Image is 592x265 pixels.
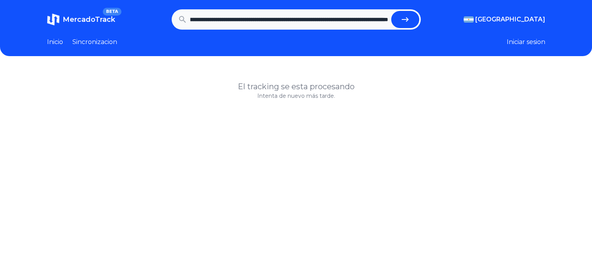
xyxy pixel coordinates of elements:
[47,13,60,26] img: MercadoTrack
[464,16,474,23] img: Argentina
[47,81,545,92] h1: El tracking se esta procesando
[47,92,545,100] p: Intenta de nuevo más tarde.
[72,37,117,47] a: Sincronizacion
[47,13,115,26] a: MercadoTrackBETA
[475,15,545,24] span: [GEOGRAPHIC_DATA]
[63,15,115,24] span: MercadoTrack
[464,15,545,24] button: [GEOGRAPHIC_DATA]
[103,8,121,16] span: BETA
[47,37,63,47] a: Inicio
[507,37,545,47] button: Iniciar sesion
